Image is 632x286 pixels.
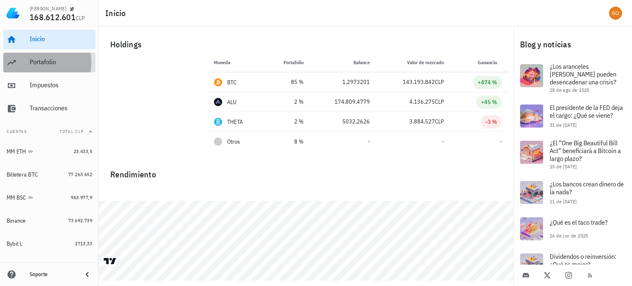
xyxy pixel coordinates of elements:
[513,134,632,174] a: ¿El “One Big Beautiful Bill Act” beneficiará a Bitcoin a largo plazo? 15 de [DATE]
[513,174,632,211] a: ¿Los bancos crean dinero de la nada? 11 de [DATE]
[207,53,265,72] th: Moneda
[409,98,435,105] span: 4.136.275
[214,78,222,86] div: BTC-icon
[214,98,222,106] div: ALU-icon
[3,53,95,72] a: Portafolio
[500,138,502,145] span: -
[3,211,95,230] a: Binance 73.692.739
[3,76,95,95] a: Impuestos
[550,252,616,268] span: Dividendos o reinversión: ¿Qué es mejor?
[3,142,95,161] a: MM ETH 23.433,5
[317,98,370,106] div: 174.809,4779
[103,257,117,265] a: Charting by TradingView
[272,137,304,146] div: 8 %
[478,78,497,86] div: +474 %
[550,218,608,226] span: ¿Qué es el taco trade?
[7,217,26,224] div: Binance
[76,14,85,22] span: CLP
[30,104,92,112] div: Transacciones
[478,59,502,65] span: Ganancia
[104,31,509,58] div: Holdings
[435,98,444,105] span: CLP
[227,78,237,86] div: BTC
[68,217,92,223] span: 73.692.739
[75,240,92,246] span: 2713,33
[550,87,590,93] span: 18 de ago de 2025
[60,129,84,134] span: Total CLP
[30,12,76,23] span: 168.612.601
[3,99,95,119] a: Transacciones
[7,194,26,201] div: MM BSC
[3,122,95,142] button: CuentasTotal CLP
[550,103,623,119] span: El presidente de la FED deja el cargo: ¿Qué se viene?
[550,163,577,170] span: 15 de [DATE]
[550,180,624,196] span: ¿Los bancos crean dinero de la nada?
[403,78,435,86] span: 143.193.842
[513,58,632,98] a: ¿Los aranceles [PERSON_NAME] pueden desencadenar una crisis? 18 de ago de 2025
[317,78,370,86] div: 1,2973201
[376,53,451,72] th: Valor de mercado
[409,118,435,125] span: 3.884.527
[104,161,509,181] div: Rendimiento
[227,98,237,106] div: ALU
[435,118,444,125] span: CLP
[7,240,23,247] div: Bybit L
[550,62,616,86] span: ¿Los aranceles [PERSON_NAME] pueden desencadenar una crisis?
[3,165,95,184] a: Billetera BTC 77.263.652
[68,171,92,177] span: 77.263.652
[30,5,66,12] div: [PERSON_NAME]
[435,78,444,86] span: CLP
[310,53,376,72] th: Balance
[550,198,577,205] span: 11 de [DATE]
[550,122,577,128] span: 31 de [DATE]
[227,137,240,146] span: Otros
[317,117,370,126] div: 5032,2626
[513,247,632,283] a: Dividendos o reinversión: ¿Qué es mejor?
[3,234,95,253] a: Bybit L 2713,33
[609,7,622,20] div: avatar
[550,139,621,163] span: ¿El “One Big Beautiful Bill Act” beneficiará a Bitcoin a largo plazo?
[3,188,95,207] a: MM BSC 963.977,9
[105,7,129,20] h1: Inicio
[7,7,20,20] img: LedgiFi
[265,53,311,72] th: Portafolio
[513,211,632,247] a: ¿Qué es el taco trade? 16 de jun de 2025
[74,148,92,154] span: 23.433,5
[272,78,304,86] div: 85 %
[442,138,444,145] span: -
[272,98,304,106] div: 2 %
[513,31,632,58] div: Blog y noticias
[227,118,243,126] div: THETA
[481,98,497,106] div: +45 %
[30,58,92,66] div: Portafolio
[513,98,632,134] a: El presidente de la FED deja el cargo: ¿Qué se viene? 31 de [DATE]
[550,233,588,239] span: 16 de jun de 2025
[71,194,92,200] span: 963.977,9
[272,117,304,126] div: 2 %
[368,138,370,145] span: -
[30,35,92,43] div: Inicio
[30,81,92,89] div: Impuestos
[30,271,76,278] div: Soporte
[486,118,497,126] div: -3 %
[3,30,95,49] a: Inicio
[7,148,26,155] div: MM ETH
[7,171,38,178] div: Billetera BTC
[214,118,222,126] div: THETA-icon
